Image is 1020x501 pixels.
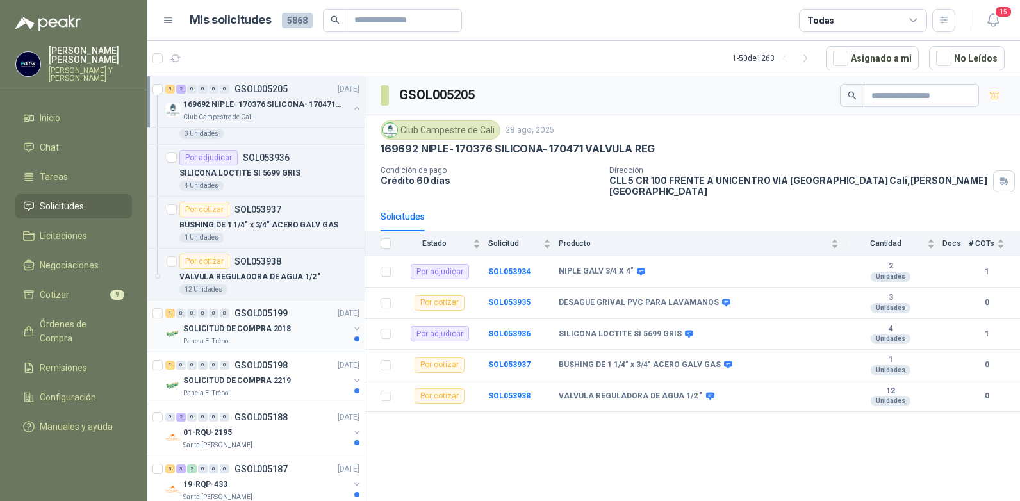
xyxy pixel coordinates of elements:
[40,288,69,302] span: Cotizar
[209,85,218,94] div: 0
[165,306,362,347] a: 1 0 0 0 0 0 GSOL005199[DATE] Company LogoSOLICITUD DE COMPRA 2018Panela El Trébol
[559,329,682,340] b: SILICONA LOCTITE SI 5699 GRIS
[40,317,120,345] span: Órdenes de Compra
[198,309,208,318] div: 0
[165,357,362,398] a: 1 0 0 0 0 0 GSOL005198[DATE] Company LogoSOLICITUD DE COMPRA 2219Panela El Trébol
[234,464,288,473] p: GSOL005187
[381,166,599,175] p: Condición de pago
[15,312,132,350] a: Órdenes de Compra
[846,355,935,365] b: 1
[176,361,186,370] div: 0
[165,326,181,341] img: Company Logo
[15,356,132,380] a: Remisiones
[411,264,469,279] div: Por adjudicar
[559,298,719,308] b: DESAGUE GRIVAL PVC PARA LAVAMANOS
[848,91,857,100] span: search
[559,239,828,248] span: Producto
[15,15,81,31] img: Logo peakr
[198,85,208,94] div: 0
[488,231,559,256] th: Solicitud
[187,464,197,473] div: 2
[871,303,910,313] div: Unidades
[969,266,1005,278] b: 1
[826,46,919,70] button: Asignado a mi
[15,253,132,277] a: Negociaciones
[381,142,655,156] p: 169692 NIPLE- 170376 SILICONA- 170471 VALVULA REG
[183,99,343,111] p: 169692 NIPLE- 170376 SILICONA- 170471 VALVULA REG
[220,309,229,318] div: 0
[165,430,181,445] img: Company Logo
[969,359,1005,371] b: 0
[488,298,531,307] a: SOL053935
[338,83,359,95] p: [DATE]
[415,357,465,373] div: Por cotizar
[488,329,531,338] b: SOL053936
[40,420,113,434] span: Manuales y ayuda
[179,284,227,295] div: 12 Unidades
[234,413,288,422] p: GSOL005188
[338,411,359,423] p: [DATE]
[147,197,365,249] a: Por cotizarSOL053937BUSHING DE 1 1/4" x 3/4" ACERO GALV GAS1 Unidades
[187,361,197,370] div: 0
[969,231,1020,256] th: # COTs
[871,334,910,344] div: Unidades
[488,360,531,369] a: SOL053937
[15,135,132,160] a: Chat
[209,413,218,422] div: 0
[942,231,969,256] th: Docs
[179,219,338,231] p: BUSHING DE 1 1/4" x 3/4" ACERO GALV GAS
[15,283,132,307] a: Cotizar9
[488,391,531,400] b: SOL053938
[559,231,846,256] th: Producto
[183,388,230,398] p: Panela El Trébol
[234,257,281,266] p: SOL053938
[559,391,703,402] b: VALVULA REGULADORA DE AGUA 1/2 "
[559,267,634,277] b: NIPLE GALV 3/4 X 4"
[15,224,132,248] a: Licitaciones
[234,309,288,318] p: GSOL005199
[176,309,186,318] div: 0
[807,13,834,28] div: Todas
[165,81,362,122] a: 3 2 0 0 0 0 GSOL005205[DATE] Company Logo169692 NIPLE- 170376 SILICONA- 170471 VALVULA REGClub Ca...
[16,52,40,76] img: Company Logo
[338,359,359,372] p: [DATE]
[147,249,365,300] a: Por cotizarSOL053938VALVULA REGULADORA DE AGUA 1/2 "12 Unidades
[165,409,362,450] a: 0 2 0 0 0 0 GSOL005188[DATE] Company Logo01-RQU-2195Santa [PERSON_NAME]
[110,290,124,300] span: 9
[15,106,132,130] a: Inicio
[40,111,60,125] span: Inicio
[15,165,132,189] a: Tareas
[488,239,541,248] span: Solicitud
[846,293,935,303] b: 3
[609,166,988,175] p: Dirección
[40,258,99,272] span: Negociaciones
[488,267,531,276] a: SOL053934
[165,361,175,370] div: 1
[179,167,300,179] p: SILICONA LOCTITE SI 5699 GRIS
[165,464,175,473] div: 3
[969,297,1005,309] b: 0
[209,309,218,318] div: 0
[871,365,910,375] div: Unidades
[209,361,218,370] div: 0
[165,102,181,117] img: Company Logo
[846,231,942,256] th: Cantidad
[220,464,229,473] div: 0
[871,396,910,406] div: Unidades
[40,390,96,404] span: Configuración
[209,464,218,473] div: 0
[183,112,253,122] p: Club Campestre de Cali
[40,229,87,243] span: Licitaciones
[969,239,994,248] span: # COTs
[220,361,229,370] div: 0
[179,202,229,217] div: Por cotizar
[183,440,252,450] p: Santa [PERSON_NAME]
[411,326,469,341] div: Por adjudicar
[49,67,132,82] p: [PERSON_NAME] Y [PERSON_NAME]
[381,209,425,224] div: Solicitudes
[282,13,313,28] span: 5868
[179,129,224,139] div: 3 Unidades
[183,323,291,335] p: SOLICITUD DE COMPRA 2018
